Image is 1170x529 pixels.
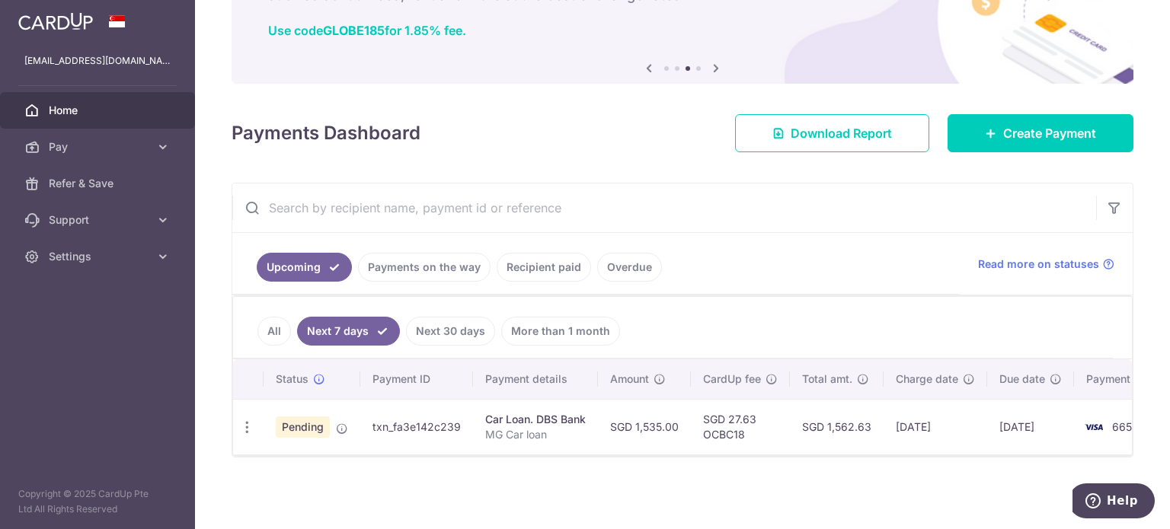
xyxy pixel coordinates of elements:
[406,317,495,346] a: Next 30 days
[49,103,149,118] span: Home
[268,23,466,38] a: Use codeGLOBE185for 1.85% fee.
[323,23,385,38] b: GLOBE185
[360,399,473,454] td: txn_fa3e142c239
[24,53,171,69] p: [EMAIL_ADDRESS][DOMAIN_NAME]
[948,114,1133,152] a: Create Payment
[257,253,352,282] a: Upcoming
[999,371,1045,387] span: Due date
[497,253,591,282] a: Recipient paid
[473,359,598,399] th: Payment details
[276,371,308,387] span: Status
[49,212,149,228] span: Support
[358,253,491,282] a: Payments on the way
[790,399,884,454] td: SGD 1,562.63
[791,124,892,142] span: Download Report
[987,399,1074,454] td: [DATE]
[297,317,400,346] a: Next 7 days
[597,253,662,282] a: Overdue
[485,412,586,427] div: Car Loan. DBS Bank
[360,359,473,399] th: Payment ID
[18,12,93,30] img: CardUp
[276,416,330,438] span: Pending
[610,371,649,387] span: Amount
[735,114,929,152] a: Download Report
[1072,483,1155,521] iframe: Opens a widget where you can find more information
[49,139,149,155] span: Pay
[49,249,149,264] span: Settings
[598,399,691,454] td: SGD 1,535.00
[896,371,958,387] span: Charge date
[49,176,149,191] span: Refer & Save
[1003,124,1096,142] span: Create Payment
[691,399,790,454] td: SGD 27.63 OCBC18
[703,371,761,387] span: CardUp fee
[978,257,1099,272] span: Read more on statuses
[1112,420,1139,433] span: 6656
[232,120,420,147] h4: Payments Dashboard
[884,399,987,454] td: [DATE]
[232,183,1096,232] input: Search by recipient name, payment id or reference
[978,257,1114,272] a: Read more on statuses
[802,371,852,387] span: Total amt.
[257,317,291,346] a: All
[485,427,586,442] p: MG Car loan
[501,317,620,346] a: More than 1 month
[1079,418,1109,436] img: Bank Card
